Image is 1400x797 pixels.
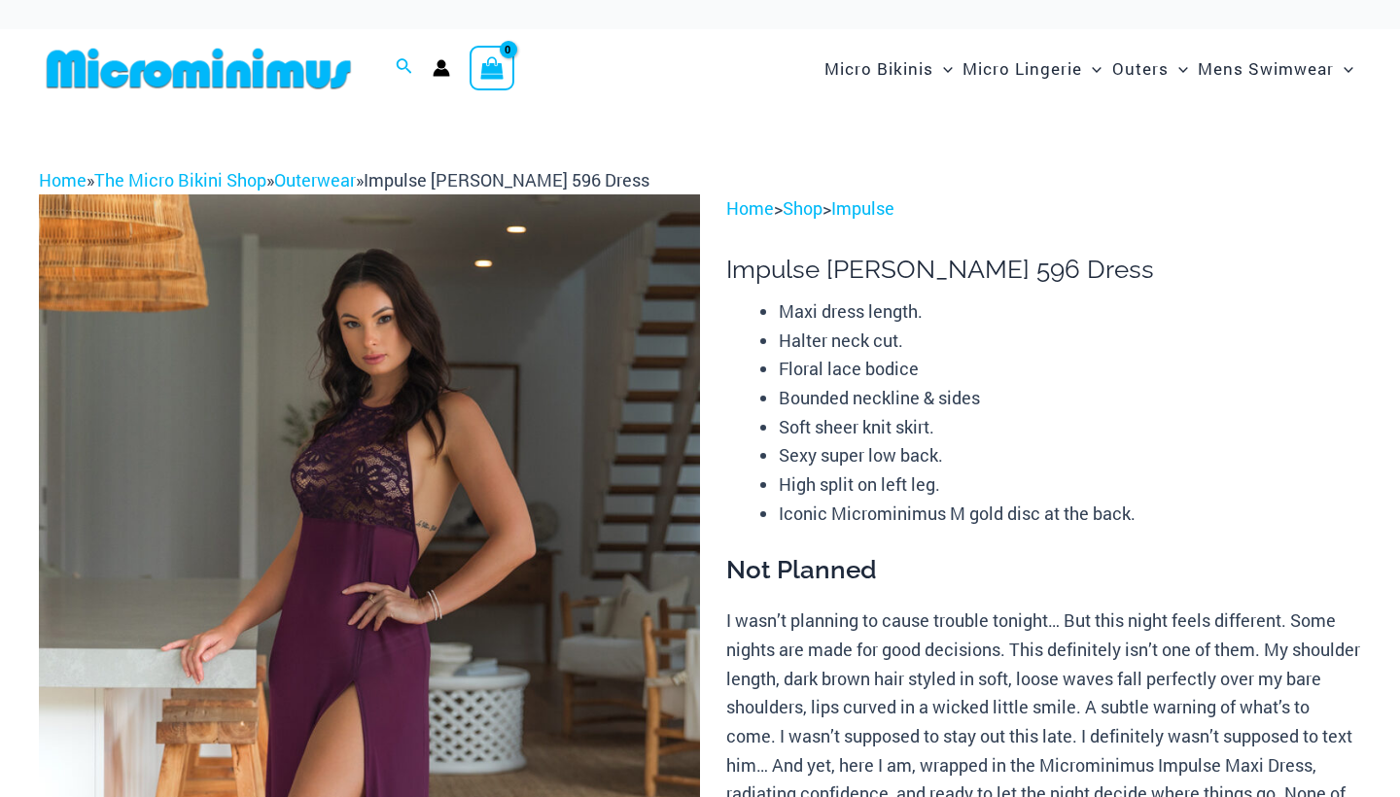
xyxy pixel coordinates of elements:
[779,355,1361,384] li: Floral lace bodice
[962,44,1082,93] span: Micro Lingerie
[396,55,413,81] a: Search icon link
[779,500,1361,529] li: Iconic Microminimus M gold disc at the back.
[1193,39,1358,98] a: Mens SwimwearMenu ToggleMenu Toggle
[39,168,649,191] span: » » »
[779,441,1361,470] li: Sexy super low back.
[779,297,1361,327] li: Maxi dress length.
[364,168,649,191] span: Impulse [PERSON_NAME] 596 Dress
[958,39,1106,98] a: Micro LingerieMenu ToggleMenu Toggle
[817,36,1361,101] nav: Site Navigation
[726,196,774,220] a: Home
[779,413,1361,442] li: Soft sheer knit skirt.
[39,168,87,191] a: Home
[726,255,1361,285] h1: Impulse [PERSON_NAME] 596 Dress
[1107,39,1193,98] a: OutersMenu ToggleMenu Toggle
[783,196,822,220] a: Shop
[831,196,894,220] a: Impulse
[824,44,933,93] span: Micro Bikinis
[779,384,1361,413] li: Bounded neckline & sides
[933,44,953,93] span: Menu Toggle
[470,46,514,90] a: View Shopping Cart, empty
[726,554,1361,587] h3: Not Planned
[779,327,1361,356] li: Halter neck cut.
[94,168,266,191] a: The Micro Bikini Shop
[274,168,356,191] a: Outerwear
[820,39,958,98] a: Micro BikinisMenu ToggleMenu Toggle
[433,59,450,77] a: Account icon link
[39,47,359,90] img: MM SHOP LOGO FLAT
[779,470,1361,500] li: High split on left leg.
[1334,44,1353,93] span: Menu Toggle
[1169,44,1188,93] span: Menu Toggle
[726,194,1361,224] p: > >
[1082,44,1102,93] span: Menu Toggle
[1198,44,1334,93] span: Mens Swimwear
[1112,44,1169,93] span: Outers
